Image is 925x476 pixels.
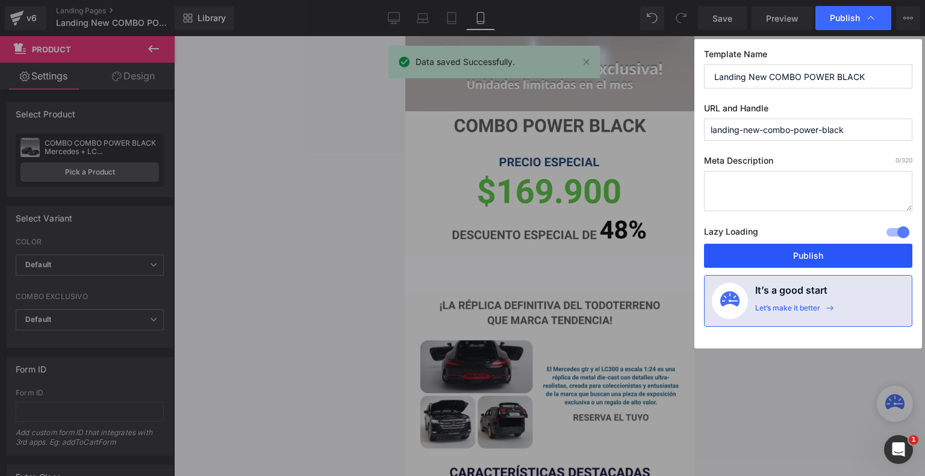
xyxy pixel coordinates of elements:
label: URL and Handle [704,103,912,119]
img: onboarding-status.svg [720,291,740,311]
label: Meta Description [704,155,912,171]
h4: It’s a good start [755,283,827,303]
span: 0 [895,156,899,164]
span: 1 [909,435,918,445]
iframe: Intercom live chat [884,435,913,464]
button: Publish [704,244,912,268]
span: /320 [895,156,912,164]
label: Template Name [704,49,912,64]
div: Let’s make it better [755,303,820,319]
label: Lazy Loading [704,224,758,244]
span: Publish [830,13,860,23]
